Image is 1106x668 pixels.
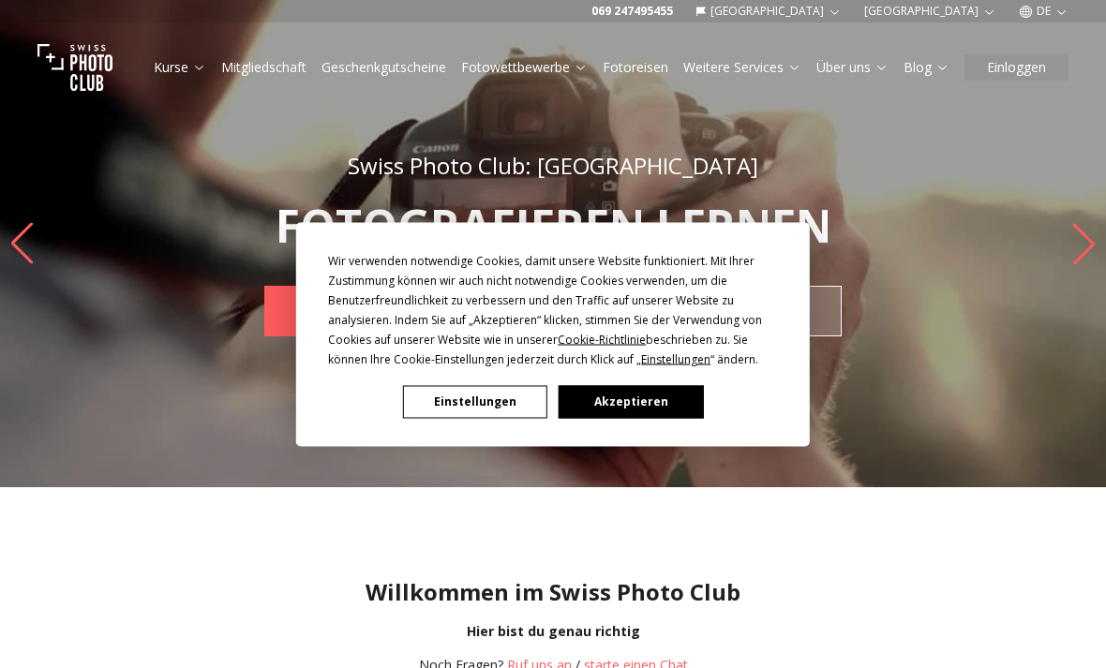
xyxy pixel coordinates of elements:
div: Wir verwenden notwendige Cookies, damit unsere Website funktioniert. Mit Ihrer Zustimmung können ... [328,250,778,368]
button: Akzeptieren [559,385,703,418]
div: Cookie Consent Prompt [296,222,810,446]
span: Einstellungen [641,350,710,366]
button: Einstellungen [403,385,547,418]
span: Cookie-Richtlinie [558,331,646,347]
